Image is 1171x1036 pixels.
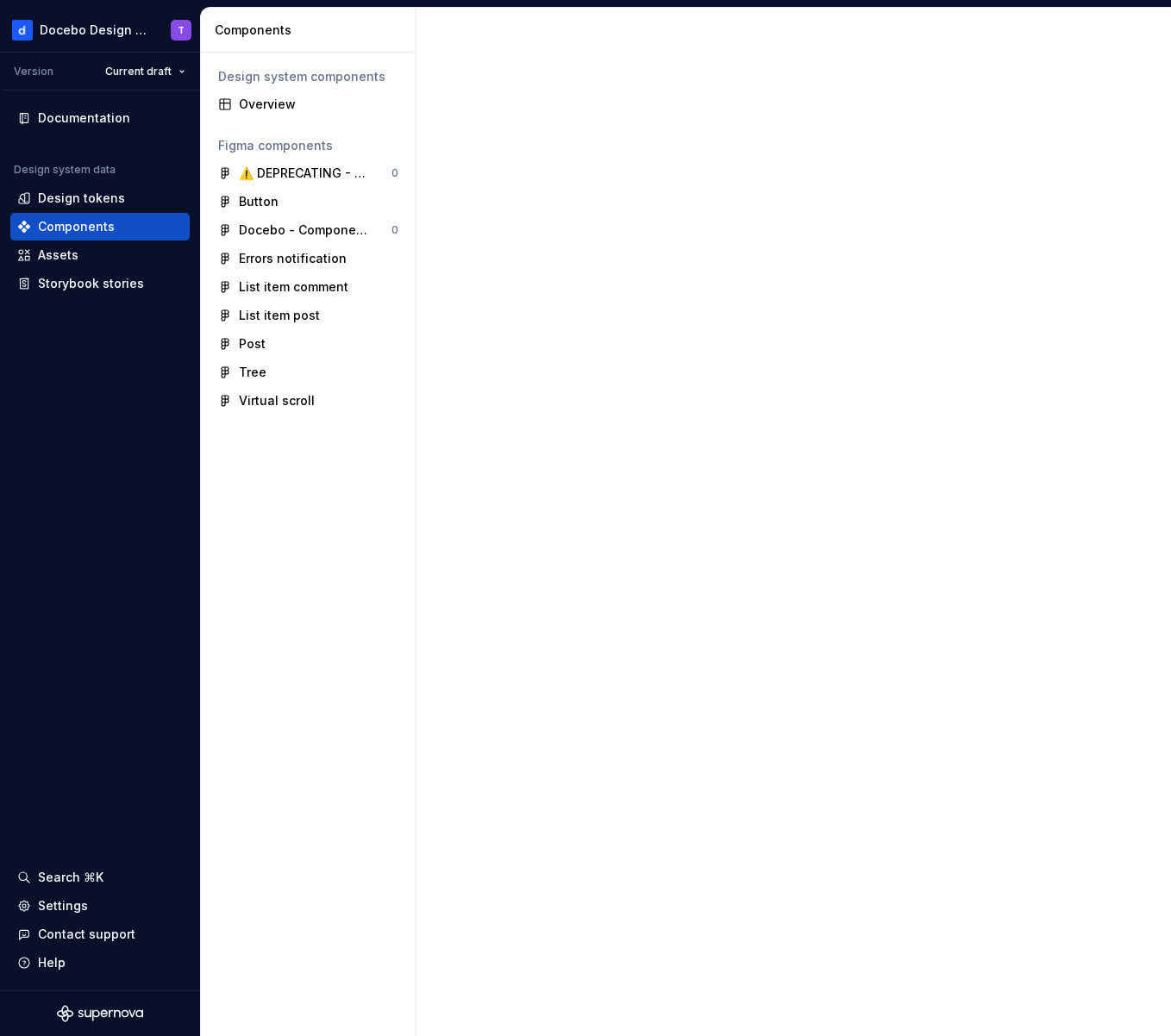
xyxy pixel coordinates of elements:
a: Documentation [10,104,190,132]
button: Help [10,949,190,977]
div: Figma components [218,137,398,154]
button: Search ⌘K [10,864,190,891]
a: Settings [10,892,190,920]
div: Overview [239,96,398,113]
div: ⚠️ DEPRECATING - Docebo 2.0 - Components Library [239,165,367,182]
div: Design system components [218,68,398,85]
div: Design tokens [38,190,125,207]
a: Tree [211,359,405,386]
button: Contact support [10,921,190,948]
span: Current draft [105,65,172,78]
a: Docebo - Components Library0 [211,216,405,244]
div: Settings [38,897,88,914]
a: Design tokens [10,184,190,212]
div: Button [239,193,279,210]
a: Components [10,213,190,240]
div: Help [38,954,66,971]
button: Current draft [97,59,193,84]
a: Virtual scroll [211,387,405,415]
div: Components [38,218,115,235]
div: List item post [239,307,320,324]
a: List item post [211,302,405,329]
button: Docebo Design SystemT [3,11,197,48]
div: Errors notification [239,250,347,267]
div: Virtual scroll [239,392,315,409]
a: Button [211,188,405,215]
div: Assets [38,247,78,264]
a: Overview [211,90,405,118]
div: List item comment [239,278,348,296]
a: Post [211,330,405,358]
div: Docebo Design System [40,22,150,39]
div: Components [215,22,409,39]
a: ⚠️ DEPRECATING - Docebo 2.0 - Components Library0 [211,159,405,187]
div: Contact support [38,926,135,943]
div: 0 [391,223,398,237]
a: List item comment [211,273,405,301]
div: Design system data [14,163,116,177]
a: Storybook stories [10,270,190,297]
div: Post [239,335,266,353]
div: Search ⌘K [38,869,103,886]
svg: Supernova Logo [57,1005,143,1022]
a: Assets [10,241,190,269]
div: Version [14,65,53,78]
div: Documentation [38,109,130,127]
a: Errors notification [211,245,405,272]
div: Storybook stories [38,275,144,292]
img: 61bee0c3-d5fb-461c-8253-2d4ca6d6a773.png [12,20,33,41]
div: T [178,23,185,37]
div: Docebo - Components Library [239,222,367,239]
div: 0 [391,166,398,180]
div: Tree [239,364,266,381]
